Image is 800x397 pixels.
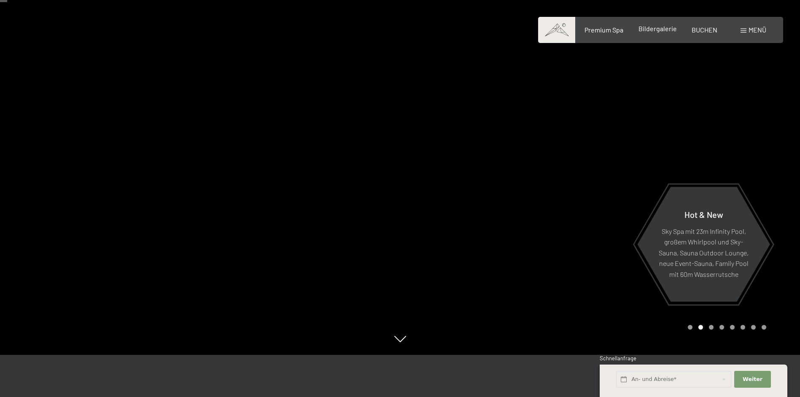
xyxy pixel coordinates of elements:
a: Premium Spa [585,26,623,34]
span: Schnellanfrage [600,355,636,362]
div: Carousel Page 5 [730,325,735,330]
a: Hot & New Sky Spa mit 23m Infinity Pool, großem Whirlpool und Sky-Sauna, Sauna Outdoor Lounge, ne... [637,186,770,302]
div: Carousel Page 2 (Current Slide) [698,325,703,330]
div: Carousel Page 6 [741,325,745,330]
span: Weiter [743,376,762,383]
a: Bildergalerie [638,24,677,32]
button: Weiter [734,371,770,388]
div: Carousel Page 3 [709,325,714,330]
span: Hot & New [684,209,723,219]
div: Carousel Page 1 [688,325,692,330]
div: Carousel Pagination [685,325,766,330]
p: Sky Spa mit 23m Infinity Pool, großem Whirlpool und Sky-Sauna, Sauna Outdoor Lounge, neue Event-S... [658,225,749,279]
a: BUCHEN [692,26,717,34]
div: Carousel Page 8 [762,325,766,330]
div: Carousel Page 4 [719,325,724,330]
span: Menü [749,26,766,34]
div: Carousel Page 7 [751,325,756,330]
